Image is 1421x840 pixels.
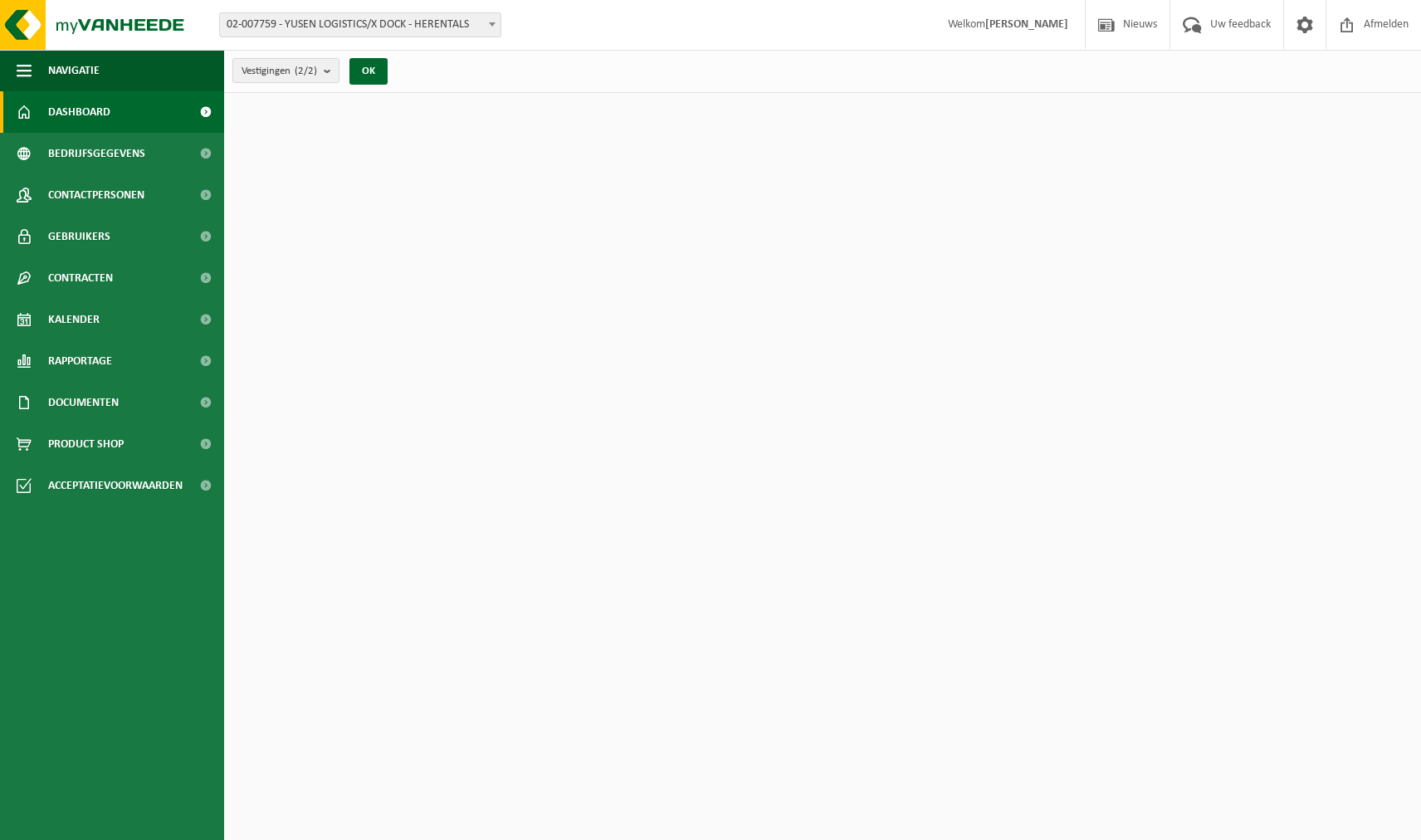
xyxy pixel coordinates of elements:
[48,91,110,133] span: Dashboard
[48,299,100,340] span: Kalender
[48,423,124,465] span: Product Shop
[349,58,388,85] button: OK
[295,66,317,76] count: (2/2)
[220,13,501,37] span: 02-007759 - YUSEN LOGISTICS/X DOCK - HERENTALS
[48,50,100,91] span: Navigatie
[48,382,119,423] span: Documenten
[48,133,145,174] span: Bedrijfsgegevens
[985,18,1068,31] strong: [PERSON_NAME]
[48,340,112,382] span: Rapportage
[48,465,183,506] span: Acceptatievoorwaarden
[242,59,317,84] span: Vestigingen
[48,216,110,257] span: Gebruikers
[232,58,339,83] button: Vestigingen(2/2)
[219,12,501,37] span: 02-007759 - YUSEN LOGISTICS/X DOCK - HERENTALS
[48,257,113,299] span: Contracten
[48,174,144,216] span: Contactpersonen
